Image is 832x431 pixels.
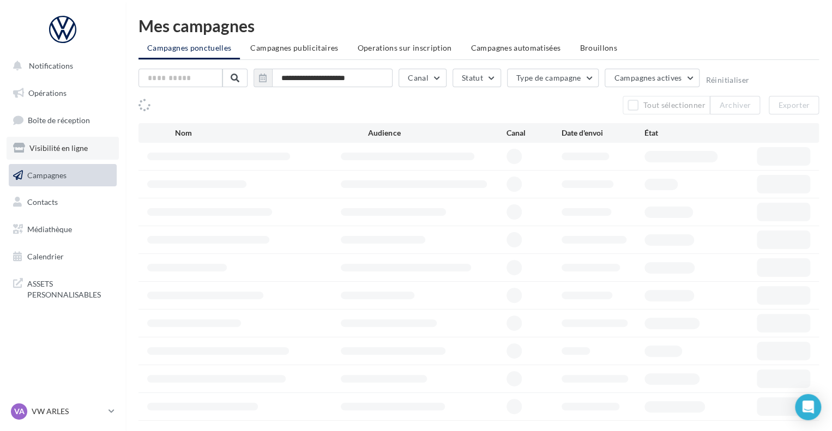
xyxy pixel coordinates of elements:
button: Réinitialiser [706,76,749,84]
span: Médiathèque [27,224,72,234]
button: Statut [453,69,501,87]
div: Open Intercom Messenger [795,394,821,420]
p: VW ARLES [32,406,104,417]
div: État [644,128,727,138]
button: Campagnes actives [605,69,700,87]
span: Contacts [27,197,58,207]
a: Campagnes [7,164,119,187]
div: Date d'envoi [562,128,644,138]
div: Mes campagnes [138,17,819,34]
span: VA [14,406,25,417]
span: Calendrier [27,252,64,261]
button: Canal [399,69,447,87]
span: ASSETS PERSONNALISABLES [27,276,112,300]
a: Calendrier [7,245,119,268]
a: VA VW ARLES [9,401,117,422]
div: Audience [368,128,506,138]
span: Operations sur inscription [357,43,451,52]
a: ASSETS PERSONNALISABLES [7,272,119,304]
button: Tout sélectionner [623,96,710,114]
a: Visibilité en ligne [7,137,119,160]
a: Boîte de réception [7,108,119,132]
span: Boîte de réception [28,116,90,125]
button: Type de campagne [507,69,599,87]
button: Notifications [7,54,114,77]
span: Opérations [28,88,67,98]
span: Brouillons [580,43,617,52]
span: Campagnes actives [614,73,682,82]
span: Campagnes publicitaires [250,43,338,52]
span: Campagnes [27,170,67,179]
a: Opérations [7,82,119,105]
button: Archiver [710,96,760,114]
a: Médiathèque [7,218,119,241]
div: Nom [175,128,369,138]
span: Visibilité en ligne [29,143,88,153]
a: Contacts [7,191,119,214]
span: Campagnes automatisées [471,43,561,52]
span: Notifications [29,61,73,70]
button: Exporter [769,96,819,114]
div: Canal [507,128,562,138]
